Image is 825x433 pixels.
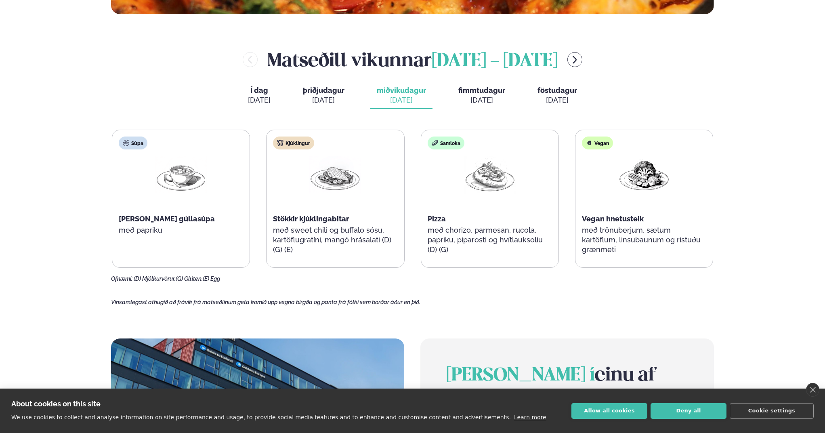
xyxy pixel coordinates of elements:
button: þriðjudagur [DATE] [296,82,351,109]
span: fimmtudagur [458,86,505,95]
div: [DATE] [303,95,344,105]
span: Stökkir kjúklingabitar [273,214,349,223]
div: Súpa [119,137,147,149]
span: Ofnæmi: [111,275,132,282]
p: með sweet chili og buffalo sósu, kartöflugratíni, mangó hrásalati (D) (G) (E) [273,225,397,254]
img: Soup.png [155,156,207,193]
img: Pizza-Bread.png [464,156,516,194]
div: Samloka [428,137,464,149]
h2: Matseðill vikunnar [267,46,558,73]
span: Pizza [428,214,446,223]
button: menu-btn-left [243,52,258,67]
p: með trönuberjum, sætum kartöflum, linsubaunum og ristuðu grænmeti [582,225,706,254]
span: föstudagur [537,86,577,95]
span: Vegan hnetusteik [582,214,644,223]
span: (G) Glúten, [176,275,203,282]
img: soup.svg [123,140,129,146]
button: fimmtudagur [DATE] [452,82,512,109]
button: Deny all [651,403,726,419]
button: miðvikudagur [DATE] [370,82,432,109]
span: Vinsamlegast athugið að frávik frá matseðlinum geta komið upp vegna birgða og panta frá fólki sem... [111,299,420,305]
a: close [806,383,819,397]
h2: einu af okkar stöðum [446,364,688,410]
button: Cookie settings [730,403,814,419]
span: [PERSON_NAME] gúllasúpa [119,214,215,223]
img: Chicken-breast.png [309,156,361,193]
span: Í dag [248,86,271,95]
button: Allow all cookies [571,403,647,419]
button: Í dag [DATE] [241,82,277,109]
img: Vegan.png [618,156,670,193]
span: þriðjudagur [303,86,344,95]
div: [DATE] [248,95,271,105]
span: (D) Mjólkurvörur, [134,275,176,282]
img: sandwich-new-16px.svg [432,140,438,146]
strong: About cookies on this site [11,399,101,408]
button: menu-btn-right [567,52,582,67]
div: [DATE] [377,95,426,105]
div: [DATE] [537,95,577,105]
div: [DATE] [458,95,505,105]
span: (E) Egg [203,275,220,282]
img: Vegan.svg [586,140,592,146]
p: með papriku [119,225,243,235]
button: föstudagur [DATE] [531,82,584,109]
img: chicken.svg [277,140,283,146]
p: með chorizo, parmesan, rucola, papriku, piparosti og hvítlauksolíu (D) (G) [428,225,552,254]
span: [DATE] - [DATE] [432,53,558,70]
p: We use cookies to collect and analyse information on site performance and usage, to provide socia... [11,414,511,420]
a: Learn more [514,414,546,420]
span: miðvikudagur [377,86,426,95]
div: Vegan [582,137,613,149]
div: Kjúklingur [273,137,314,149]
span: [PERSON_NAME] í [446,367,595,385]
